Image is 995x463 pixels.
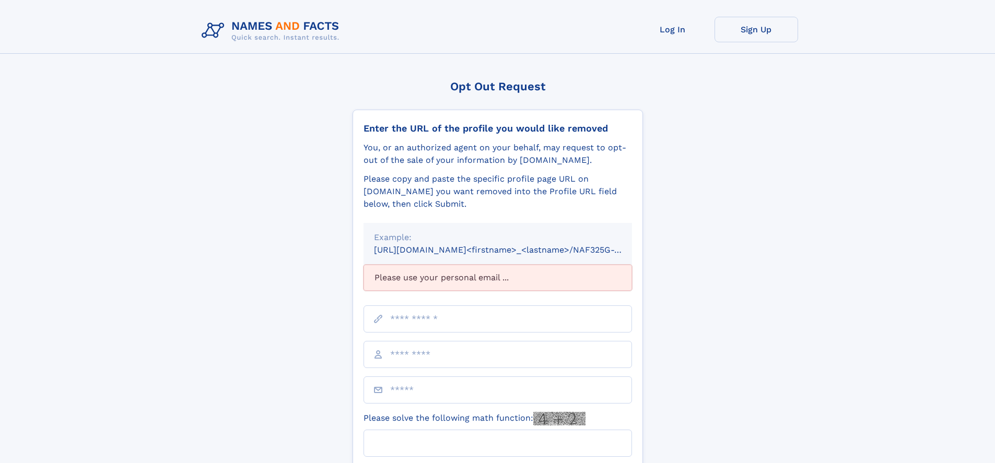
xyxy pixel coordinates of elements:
div: Example: [374,231,622,244]
div: Enter the URL of the profile you would like removed [364,123,632,134]
div: You, or an authorized agent on your behalf, may request to opt-out of the sale of your informatio... [364,141,632,167]
div: Please use your personal email ... [364,265,632,291]
a: Log In [631,17,715,42]
small: [URL][DOMAIN_NAME]<firstname>_<lastname>/NAF325G-xxxxxxxx [374,245,652,255]
img: Logo Names and Facts [197,17,348,45]
a: Sign Up [715,17,798,42]
label: Please solve the following math function: [364,412,586,425]
div: Please copy and paste the specific profile page URL on [DOMAIN_NAME] you want removed into the Pr... [364,173,632,210]
div: Opt Out Request [353,80,643,93]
